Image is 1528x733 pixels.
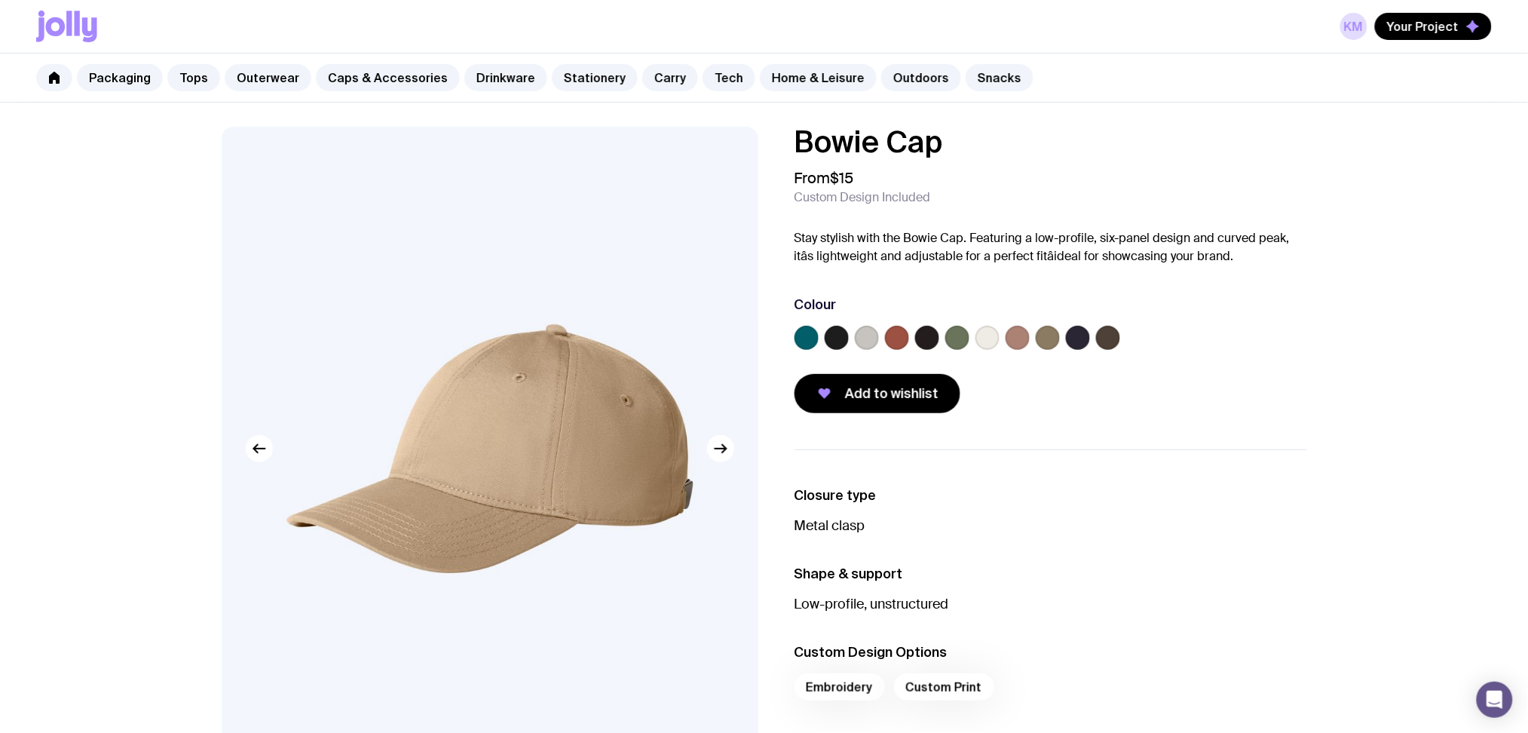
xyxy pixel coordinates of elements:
h3: Shape & support [795,565,1307,583]
a: Packaging [77,64,163,91]
a: Home & Leisure [760,64,877,91]
h3: Custom Design Options [795,643,1307,661]
a: Snacks [966,64,1033,91]
p: Stay stylish with the Bowie Cap. Featuring a low-profile, six-panel design and curved peak, itâs ... [795,229,1307,265]
h1: Bowie Cap [795,127,1307,157]
a: Caps & Accessories [316,64,460,91]
a: Outdoors [881,64,961,91]
a: Stationery [552,64,638,91]
button: Your Project [1375,13,1492,40]
button: Add to wishlist [795,374,960,413]
span: Custom Design Included [795,190,931,205]
a: KM [1340,13,1367,40]
h3: Closure type [795,486,1307,505]
a: Drinkware [464,64,547,91]
a: Outerwear [225,64,311,91]
span: Add to wishlist [846,385,939,403]
p: Metal clasp [795,517,1307,535]
span: From [795,169,854,187]
h3: Colour [795,296,837,314]
a: Carry [642,64,698,91]
span: Your Project [1387,19,1459,34]
a: Tech [703,64,755,91]
span: $15 [831,168,854,188]
a: Tops [167,64,220,91]
p: Low-profile, unstructured [795,595,1307,613]
div: Open Intercom Messenger [1477,682,1513,718]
